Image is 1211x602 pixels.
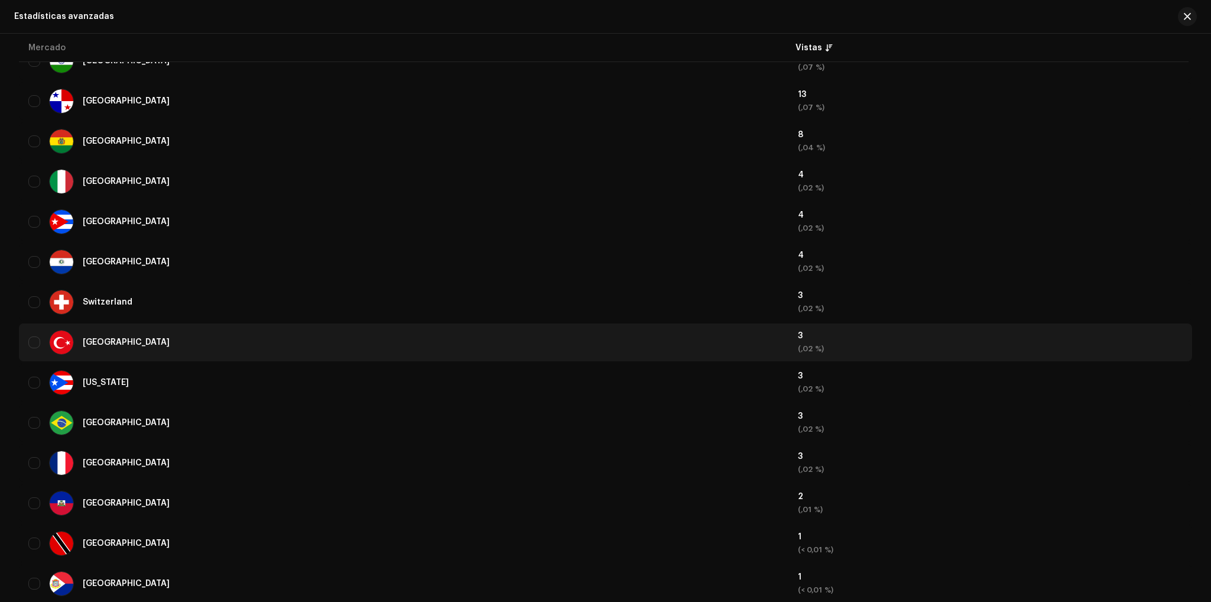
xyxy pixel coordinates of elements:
div: (< 0,01 %) [798,546,1183,554]
div: 1 [798,573,1183,581]
div: 8 [798,131,1183,139]
div: 3 [798,452,1183,461]
div: (,04 %) [798,144,1183,152]
div: 3 [798,372,1183,380]
div: 13 [798,90,1183,99]
div: (,07 %) [798,103,1183,112]
div: (,01 %) [798,506,1183,514]
div: (< 0,01 %) [798,586,1183,594]
div: 3 [798,292,1183,300]
div: 4 [798,171,1183,179]
div: 4 [798,251,1183,260]
div: (,02 %) [798,224,1183,232]
div: (,02 %) [798,264,1183,273]
div: (,02 %) [798,345,1183,353]
div: 3 [798,332,1183,340]
div: (,02 %) [798,465,1183,474]
div: (,02 %) [798,425,1183,433]
div: 4 [798,211,1183,219]
div: 1 [798,533,1183,541]
div: 3 [798,412,1183,420]
div: (,02 %) [798,184,1183,192]
div: (,07 %) [798,63,1183,72]
div: (,02 %) [798,385,1183,393]
div: (,02 %) [798,305,1183,313]
div: 2 [798,493,1183,501]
